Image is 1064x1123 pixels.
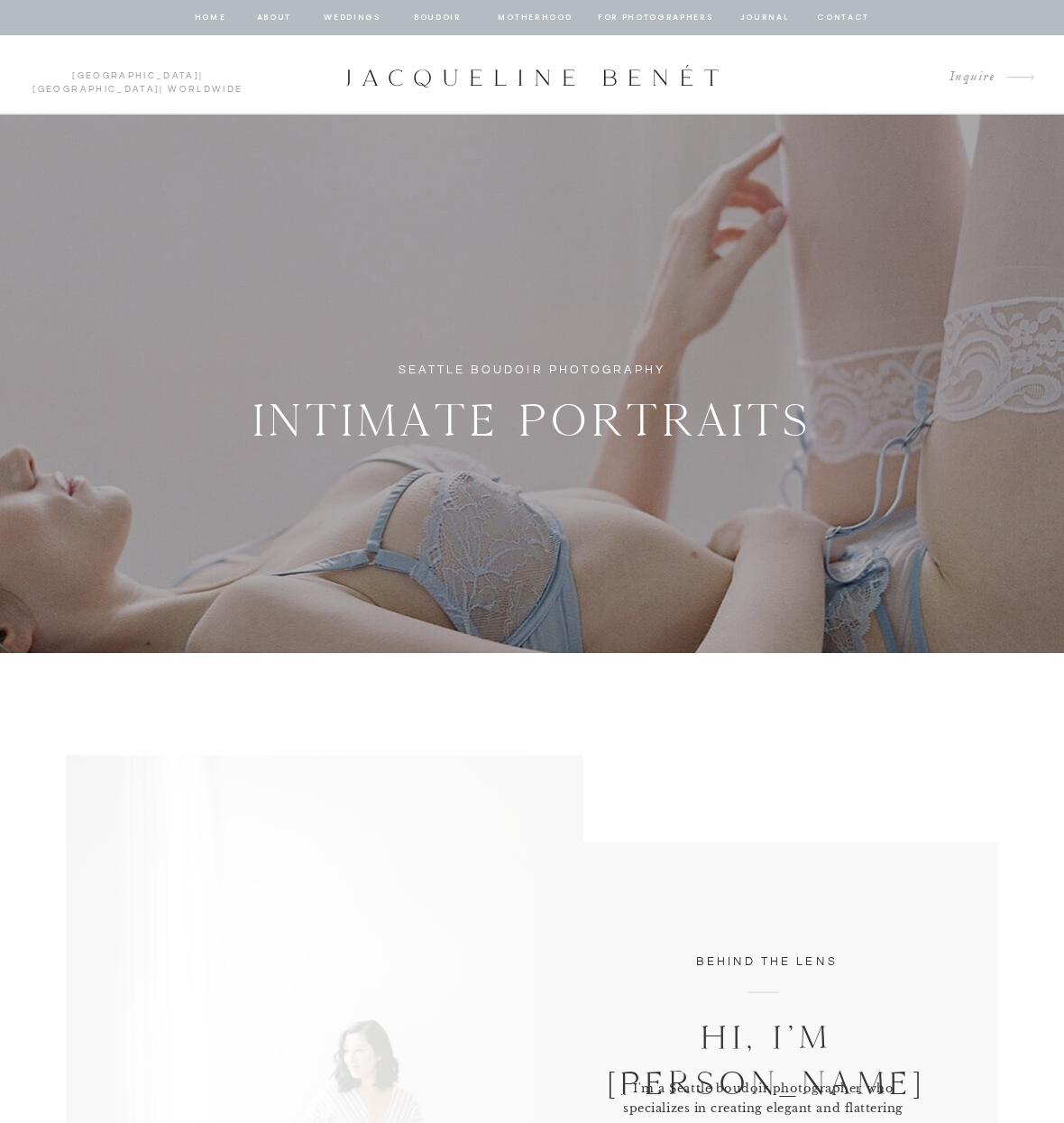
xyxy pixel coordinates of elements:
a: BOUDOIR [412,10,463,26]
a: contact [815,10,872,26]
h3: behind the lens [679,953,854,972]
a: Motherhood [498,10,572,26]
a: Inquire [935,65,995,89]
a: [GEOGRAPHIC_DATA] [72,71,199,80]
p: | | Worldwide [25,69,252,80]
a: for photographers [598,10,713,26]
h2: Intimate Portraits [249,383,815,446]
a: Weddings [322,10,382,26]
h1: Seattle Boudoir Photography [388,360,677,381]
a: journal [737,10,792,26]
a: [GEOGRAPHIC_DATA] [32,85,160,94]
p: Hi, I’m [PERSON_NAME] [605,1014,929,1054]
a: about [255,10,292,26]
a: home [193,10,226,26]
